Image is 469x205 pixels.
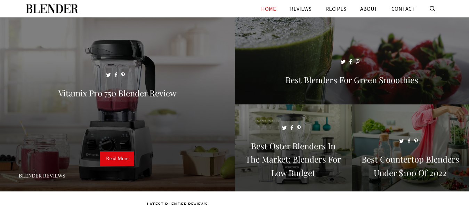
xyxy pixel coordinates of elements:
a: Read More [100,151,134,166]
a: Best Countertop Blenders Under $100 of 2022 [352,183,469,190]
a: Blender Reviews [19,173,65,179]
a: Best Oster Blenders in the Market: Blenders for Low Budget [235,183,352,190]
